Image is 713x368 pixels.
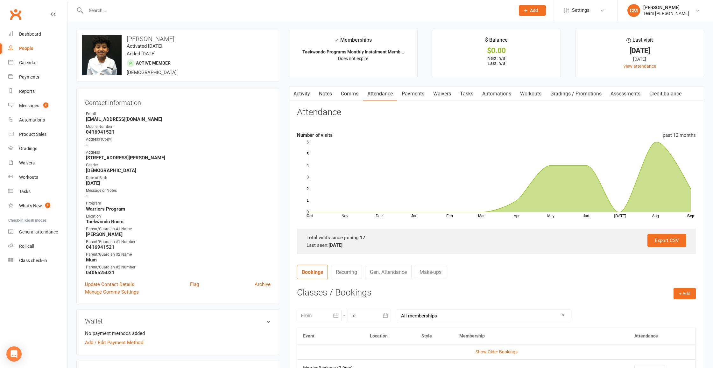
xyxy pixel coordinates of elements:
a: Tasks [455,87,478,101]
th: Style [416,328,453,344]
div: Roll call [19,244,34,249]
strong: Mum [86,257,271,263]
a: Payments [397,87,429,101]
div: CM [627,4,640,17]
th: Location [364,328,416,344]
img: image1745627508.png [82,35,122,75]
span: Settings [572,3,589,17]
a: Reports [8,84,67,99]
a: Recurring [331,265,362,279]
div: Address (Copy) [86,136,271,142]
div: Messages [19,103,39,108]
div: Email [86,111,271,117]
strong: [EMAIL_ADDRESS][DOMAIN_NAME] [86,116,271,122]
h3: Contact information [85,97,271,106]
a: Show Older Bookings [476,349,518,354]
a: Flag [190,281,199,288]
div: Team [PERSON_NAME] [643,10,689,16]
a: Product Sales [8,127,67,142]
p: Next: n/a Last: n/a [438,56,554,66]
div: Mobile Number [86,124,271,130]
a: Messages 2 [8,99,67,113]
div: Message or Notes [86,188,271,194]
a: Gen. Attendance [365,265,412,279]
input: Search... [84,6,511,15]
div: Reports [19,89,35,94]
th: Event [297,328,364,344]
div: [DATE] [582,56,698,63]
div: Total visits since joining: [307,234,686,241]
time: Activated [DATE] [127,43,162,49]
a: Automations [478,87,516,101]
strong: [STREET_ADDRESS][PERSON_NAME] [86,155,271,161]
i: ✓ [335,37,339,43]
strong: [DATE] [86,180,271,186]
div: Class check-in [19,258,47,263]
div: Date of Birth [86,175,271,181]
div: Last visit [626,36,653,47]
strong: [DATE] [328,242,342,248]
a: Roll call [8,239,67,253]
a: Manage Comms Settings [85,288,139,296]
th: Attendance [629,328,674,344]
div: $0.00 [438,47,554,54]
div: Gradings [19,146,37,151]
li: No payment methods added [85,330,271,337]
a: Bookings [297,265,328,279]
a: General attendance kiosk mode [8,225,67,239]
span: [DEMOGRAPHIC_DATA] [127,70,177,75]
th: Membership [454,328,629,344]
div: Workouts [19,175,38,180]
a: Dashboard [8,27,67,41]
h3: Attendance [297,108,341,117]
div: Tasks [19,189,31,194]
a: Gradings / Promotions [546,87,606,101]
strong: 17 [360,235,365,240]
div: General attendance [19,229,58,234]
time: Added [DATE] [127,51,156,57]
strong: Warriors Program [86,206,271,212]
div: Location [86,213,271,219]
div: past 12 months [663,131,696,139]
div: Automations [19,117,45,122]
div: Parent/Guardian #2 Number [86,264,271,270]
div: Last seen: [307,241,686,249]
a: What's New1 [8,199,67,213]
div: $ Balance [485,36,508,47]
span: 2 [43,102,48,108]
a: Attendance [363,87,397,101]
a: Automations [8,113,67,127]
a: Calendar [8,56,67,70]
span: Add [530,8,538,13]
a: Notes [314,87,336,101]
div: Parent/Guardian #2 Name [86,252,271,258]
strong: 0416941521 [86,244,271,250]
div: Parent/Guardian #1 Number [86,239,271,245]
a: Export CSV [647,234,686,247]
h3: Wallet [85,318,271,325]
strong: Taekwondo Room [86,219,271,225]
a: Activity [289,87,314,101]
button: + Add [674,288,696,299]
span: Does not expire [338,56,368,61]
a: Credit balance [645,87,686,101]
a: view attendance [624,64,656,69]
a: People [8,41,67,56]
strong: - [86,142,271,148]
a: Workouts [8,170,67,184]
a: Waivers [8,156,67,170]
div: [PERSON_NAME] [643,5,689,10]
div: People [19,46,33,51]
a: Tasks [8,184,67,199]
span: 1 [45,203,50,208]
div: Payments [19,74,39,80]
div: Program [86,200,271,206]
strong: - [86,193,271,199]
strong: [DEMOGRAPHIC_DATA] [86,168,271,173]
div: Address [86,149,271,156]
div: Product Sales [19,132,46,137]
a: Gradings [8,142,67,156]
a: Workouts [516,87,546,101]
a: Waivers [429,87,455,101]
a: Add / Edit Payment Method [85,339,143,346]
